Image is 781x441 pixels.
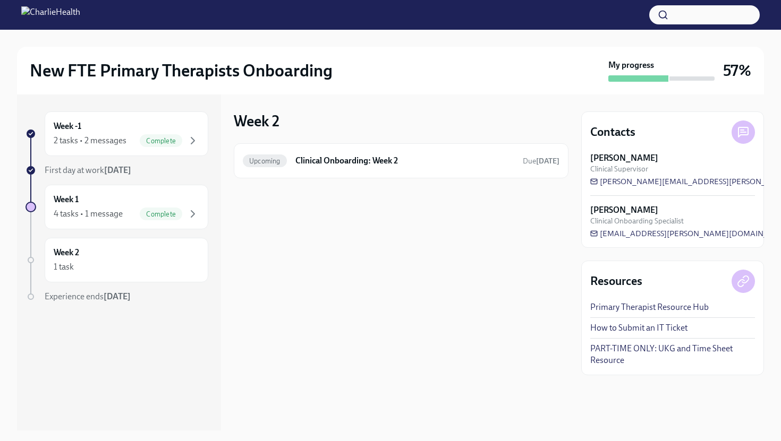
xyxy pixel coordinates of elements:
strong: My progress [608,59,654,71]
span: Due [523,157,559,166]
a: Week 21 task [26,238,208,282]
h6: Week -1 [54,120,81,132]
span: Experience ends [45,291,131,301]
span: September 14th, 2025 09:00 [523,156,559,166]
strong: [DATE] [536,157,559,166]
img: CharlieHealth [21,6,80,23]
h6: Clinical Onboarding: Week 2 [295,155,514,167]
a: Week -12 tasks • 2 messagesComplete [26,111,208,156]
a: PART-TIME ONLY: UKG and Time Sheet Resource [590,343,755,366]
span: Upcoming [243,157,287,165]
h3: 57% [723,61,751,80]
strong: [PERSON_NAME] [590,204,658,216]
div: 2 tasks • 2 messages [54,135,126,146]
strong: [PERSON_NAME] [590,152,658,164]
div: 1 task [54,261,74,273]
h4: Contacts [590,124,635,140]
h3: Week 2 [234,111,279,131]
a: Primary Therapist Resource Hub [590,301,709,313]
h4: Resources [590,273,642,289]
h6: Week 1 [54,194,79,205]
span: Clinical Onboarding Specialist [590,216,684,226]
div: 4 tasks • 1 message [54,208,123,220]
a: How to Submit an IT Ticket [590,322,687,334]
span: Complete [140,137,182,145]
a: UpcomingClinical Onboarding: Week 2Due[DATE] [243,152,559,169]
strong: [DATE] [104,291,131,301]
span: Clinical Supervisor [590,164,648,174]
a: First day at work[DATE] [26,165,208,176]
span: Complete [140,210,182,218]
h2: New FTE Primary Therapists Onboarding [30,60,333,81]
h6: Week 2 [54,247,79,258]
span: First day at work [45,165,131,175]
a: Week 14 tasks • 1 messageComplete [26,185,208,229]
strong: [DATE] [104,165,131,175]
